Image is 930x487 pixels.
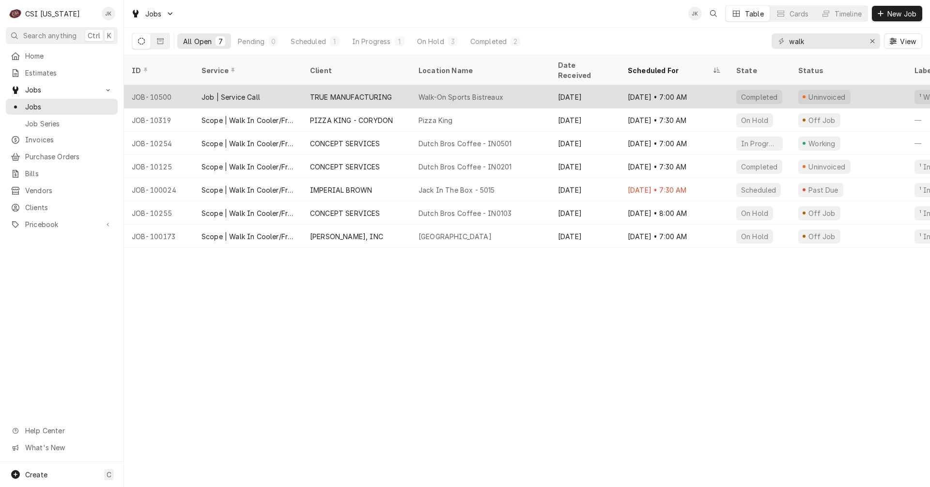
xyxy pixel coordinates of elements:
[6,116,118,132] a: Job Series
[6,82,118,98] a: Go to Jobs
[310,231,383,242] div: [PERSON_NAME], INC
[201,185,294,195] div: Scope | Walk In Cooler/Freezer Install
[550,155,620,178] div: [DATE]
[25,9,80,19] div: CSI [US_STATE]
[620,201,728,225] div: [DATE] • 8:00 AM
[620,225,728,248] div: [DATE] • 7:00 AM
[310,185,372,195] div: IMPERIAL BROWN
[310,208,380,218] div: CONCEPT SERVICES
[550,201,620,225] div: [DATE]
[417,36,444,46] div: On Hold
[6,65,118,81] a: Estimates
[124,225,194,248] div: JOB-100173
[740,231,769,242] div: On Hold
[740,115,769,125] div: On Hold
[6,183,118,198] a: Vendors
[620,178,728,201] div: [DATE] • 7:30 AM
[332,36,338,46] div: 1
[6,27,118,44] button: Search anythingCtrlK
[124,155,194,178] div: JOB-10125
[418,65,541,76] div: Location Name
[418,231,492,242] div: [GEOGRAPHIC_DATA]
[201,162,294,172] div: Scope | Walk In Cooler/Freezer Install
[512,36,518,46] div: 2
[6,440,118,456] a: Go to What's New
[102,7,115,20] div: Jeff Kuehl's Avatar
[124,201,194,225] div: JOB-10255
[835,9,862,19] div: Timeline
[807,162,847,172] div: Uninvoiced
[23,30,77,41] span: Search anything
[872,6,922,21] button: New Job
[25,168,113,179] span: Bills
[270,36,276,46] div: 0
[6,216,118,232] a: Go to Pricebook
[25,102,113,112] span: Jobs
[25,202,113,213] span: Clients
[558,60,610,80] div: Date Received
[107,30,111,41] span: K
[884,33,922,49] button: View
[6,149,118,165] a: Purchase Orders
[9,7,22,20] div: C
[885,9,918,19] span: New Job
[310,65,401,76] div: Client
[807,185,840,195] div: Past Due
[798,65,897,76] div: Status
[25,471,47,479] span: Create
[865,33,880,49] button: Erase input
[628,65,711,76] div: Scheduled For
[291,36,325,46] div: Scheduled
[550,225,620,248] div: [DATE]
[201,65,293,76] div: Service
[740,208,769,218] div: On Hold
[25,68,113,78] span: Estimates
[217,36,223,46] div: 7
[201,92,260,102] div: Job | Service Call
[25,219,98,229] span: Pricebook
[550,178,620,201] div: [DATE]
[238,36,264,46] div: Pending
[25,442,112,453] span: What's New
[124,108,194,132] div: JOB-10319
[789,33,862,49] input: Keyword search
[201,208,294,218] div: Scope | Walk In Cooler/Freezer Install
[807,92,847,102] div: Uninvoiced
[201,115,294,125] div: Scope | Walk In Cooler/Freezer Install
[620,85,728,108] div: [DATE] • 7:00 AM
[6,132,118,148] a: Invoices
[397,36,403,46] div: 1
[124,132,194,155] div: JOB-10254
[745,9,764,19] div: Table
[88,30,100,41] span: Ctrl
[550,108,620,132] div: [DATE]
[418,208,511,218] div: Dutch Bros Coffee - IN0103
[25,51,113,61] span: Home
[6,199,118,215] a: Clients
[310,138,380,149] div: CONCEPT SERVICES
[25,85,98,95] span: Jobs
[6,423,118,439] a: Go to Help Center
[740,185,777,195] div: Scheduled
[736,65,783,76] div: State
[127,6,178,22] a: Go to Jobs
[201,231,294,242] div: Scope | Walk In Cooler/Freezer Install
[740,92,778,102] div: Completed
[688,7,702,20] div: JK
[807,231,837,242] div: Off Job
[418,115,453,125] div: Pizza King
[740,162,778,172] div: Completed
[898,36,918,46] span: View
[688,7,702,20] div: Jeff Kuehl's Avatar
[102,7,115,20] div: JK
[124,178,194,201] div: JOB-100024
[310,92,392,102] div: TRUE MANUFACTURING
[9,7,22,20] div: CSI Kentucky's Avatar
[25,152,113,162] span: Purchase Orders
[418,92,503,102] div: Walk-On Sports Bistreaux
[201,138,294,149] div: Scope | Walk In Cooler/Freezer Install
[124,85,194,108] div: JOB-10500
[706,6,721,21] button: Open search
[25,426,112,436] span: Help Center
[183,36,212,46] div: All Open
